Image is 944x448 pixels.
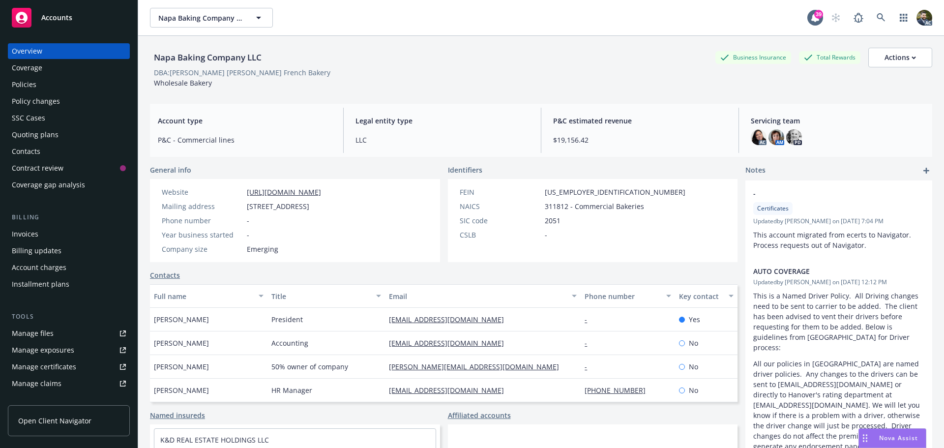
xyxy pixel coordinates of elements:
[8,160,130,176] a: Contract review
[751,116,924,126] span: Servicing team
[389,291,566,301] div: Email
[41,14,72,22] span: Accounts
[355,116,529,126] span: Legal entity type
[154,361,209,372] span: [PERSON_NAME]
[689,361,698,372] span: No
[826,8,846,28] a: Start snowing
[448,165,482,175] span: Identifiers
[158,116,331,126] span: Account type
[8,212,130,222] div: Billing
[12,93,60,109] div: Policy changes
[18,416,91,426] span: Open Client Navigator
[247,244,278,254] span: Emerging
[150,410,205,420] a: Named insureds
[267,284,385,308] button: Title
[675,284,737,308] button: Key contact
[150,284,267,308] button: Full name
[12,77,36,92] div: Policies
[871,8,891,28] a: Search
[585,362,595,371] a: -
[150,51,265,64] div: Napa Baking Company LLC
[799,51,860,63] div: Total Rewards
[12,326,54,341] div: Manage files
[12,160,63,176] div: Contract review
[158,13,243,23] span: Napa Baking Company LLC
[12,110,45,126] div: SSC Cases
[768,129,784,145] img: photo
[162,215,243,226] div: Phone number
[585,291,660,301] div: Phone number
[389,362,567,371] a: [PERSON_NAME][EMAIL_ADDRESS][DOMAIN_NAME]
[12,376,61,391] div: Manage claims
[160,435,269,445] a: K&D REAL ESTATE HOLDINGS LLC
[150,165,191,175] span: General info
[150,270,180,280] a: Contacts
[689,385,698,395] span: No
[8,376,130,391] a: Manage claims
[355,135,529,145] span: LLC
[689,314,700,325] span: Yes
[271,338,308,348] span: Accounting
[12,60,42,76] div: Coverage
[389,338,512,348] a: [EMAIL_ADDRESS][DOMAIN_NAME]
[271,385,312,395] span: HR Manager
[12,260,66,275] div: Account charges
[12,276,69,292] div: Installment plans
[154,338,209,348] span: [PERSON_NAME]
[753,278,924,287] span: Updated by [PERSON_NAME] on [DATE] 12:12 PM
[879,434,918,442] span: Nova Assist
[12,144,40,159] div: Contacts
[585,315,595,324] a: -
[8,260,130,275] a: Account charges
[162,244,243,254] div: Company size
[389,386,512,395] a: [EMAIL_ADDRESS][DOMAIN_NAME]
[868,48,932,67] button: Actions
[753,188,899,199] span: -
[753,230,913,250] span: This account migrated from ecerts to Navigator. Process requests out of Navigator.
[679,291,723,301] div: Key contact
[545,201,644,211] span: 311812 - Commercial Bakeries
[162,201,243,211] div: Mailing address
[8,43,130,59] a: Overview
[8,342,130,358] a: Manage exposures
[715,51,791,63] div: Business Insurance
[448,410,511,420] a: Affiliated accounts
[8,177,130,193] a: Coverage gap analysis
[553,116,727,126] span: P&C estimated revenue
[858,428,926,448] button: Nova Assist
[8,60,130,76] a: Coverage
[786,129,802,145] img: photo
[8,77,130,92] a: Policies
[8,4,130,31] a: Accounts
[8,93,130,109] a: Policy changes
[12,243,61,259] div: Billing updates
[162,187,243,197] div: Website
[162,230,243,240] div: Year business started
[757,204,789,213] span: Certificates
[8,144,130,159] a: Contacts
[247,215,249,226] span: -
[247,230,249,240] span: -
[158,135,331,145] span: P&C - Commercial lines
[460,215,541,226] div: SIC code
[385,284,581,308] button: Email
[154,385,209,395] span: [PERSON_NAME]
[585,338,595,348] a: -
[12,177,85,193] div: Coverage gap analysis
[460,230,541,240] div: CSLB
[581,284,675,308] button: Phone number
[154,314,209,325] span: [PERSON_NAME]
[271,361,348,372] span: 50% owner of company
[12,226,38,242] div: Invoices
[8,226,130,242] a: Invoices
[753,266,899,276] span: AUTO COVERAGE
[751,129,767,145] img: photo
[154,291,253,301] div: Full name
[12,127,59,143] div: Quoting plans
[859,429,871,448] div: Drag to move
[814,10,823,19] div: 39
[920,165,932,177] a: add
[849,8,868,28] a: Report a Bug
[460,187,541,197] div: FEIN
